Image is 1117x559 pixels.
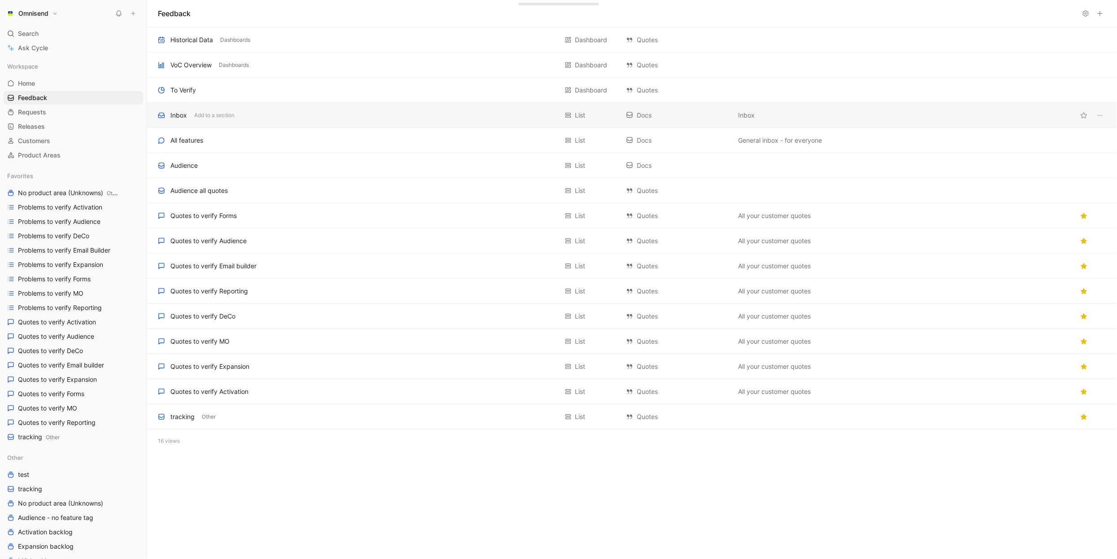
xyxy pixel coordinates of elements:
[4,169,143,183] div: Favorites
[738,386,811,397] span: All your customer quotes
[46,434,60,441] span: Other
[626,35,729,45] div: Quotes
[575,361,585,372] div: List
[18,28,39,39] span: Search
[575,236,585,246] div: List
[626,160,729,171] div: Docs
[4,60,143,73] div: Workspace
[170,386,248,397] div: Quotes to verify Activation
[147,203,1117,228] div: Quotes to verify FormsList QuotesAll your customer quotesView actions
[170,311,235,322] div: Quotes to verify DeCo
[736,110,756,121] button: Inbox
[147,329,1117,354] div: Quotes to verify MOList QuotesAll your customer quotesView actions
[18,361,104,370] span: Quotes to verify Email builder
[738,110,755,121] span: Inbox
[4,468,143,481] a: test
[736,336,813,347] button: All your customer quotes
[575,85,607,96] div: Dashboard
[4,272,143,286] a: Problems to verify Forms
[575,210,585,221] div: List
[575,110,585,121] div: List
[147,128,1117,153] div: All featuresList DocsGeneral inbox - for everyoneView actions
[192,111,236,119] button: Add to a section
[4,105,143,119] a: Requests
[18,485,42,493] span: tracking
[18,528,73,537] span: Activation backlog
[626,311,729,322] div: Quotes
[575,336,585,347] div: List
[18,122,45,131] span: Releases
[4,511,143,524] a: Audience - no feature tag
[18,9,48,17] h1: Omnisend
[170,261,256,271] div: Quotes to verify Email builder
[147,404,1117,429] div: trackingOtherList QuotesView actions
[18,346,83,355] span: Quotes to verify DeCo
[18,432,60,442] span: tracking
[738,210,811,221] span: All your customer quotes
[170,286,248,297] div: Quotes to verify Reporting
[738,236,811,246] span: All your customer quotes
[4,525,143,539] a: Activation backlog
[147,52,1117,78] div: VoC OverviewDashboardsDashboard QuotesView actions
[18,513,93,522] span: Audience - no feature tag
[18,217,100,226] span: Problems to verify Audience
[7,171,33,180] span: Favorites
[4,497,143,510] a: No product area (Unknowns)
[4,416,143,429] a: Quotes to verify Reporting
[4,77,143,90] a: Home
[18,332,94,341] span: Quotes to verify Audience
[4,229,143,243] a: Problems to verify DeCo
[170,135,203,146] div: All features
[1094,109,1106,122] button: View actions
[18,404,77,413] span: Quotes to verify MO
[147,304,1117,329] div: Quotes to verify DeCoList QuotesAll your customer quotesView actions
[18,93,47,102] span: Feedback
[736,135,824,146] button: General inbox - for everyone
[6,9,15,18] img: Omnisend
[18,303,102,312] span: Problems to verify Reporting
[736,261,813,271] button: All your customer quotes
[626,185,729,196] div: Quotes
[219,61,249,70] span: Dashboards
[4,387,143,401] a: Quotes to verify Forms
[736,210,813,221] button: All your customer quotes
[4,215,143,228] a: Problems to verify Audience
[738,336,811,347] span: All your customer quotes
[626,110,729,121] div: Docs
[18,289,83,298] span: Problems to verify MO
[147,253,1117,279] div: Quotes to verify Email builderList QuotesAll your customer quotesView actions
[736,236,813,246] button: All your customer quotes
[200,413,217,421] button: Other
[626,85,729,96] div: Quotes
[170,411,195,422] div: tracking
[170,336,230,347] div: Quotes to verify MO
[18,470,29,479] span: test
[736,286,813,297] button: All your customer quotes
[220,35,250,44] span: Dashboards
[4,402,143,415] a: Quotes to verify MO
[626,261,729,271] div: Quotes
[202,412,216,421] span: Other
[4,430,143,444] a: trackingOther
[575,35,607,45] div: Dashboard
[575,185,585,196] div: List
[4,330,143,343] a: Quotes to verify Audience
[217,61,251,69] button: Dashboards
[4,148,143,162] a: Product Areas
[575,160,585,171] div: List
[575,411,585,422] div: List
[738,135,822,146] span: General inbox - for everyone
[4,315,143,329] a: Quotes to verify Activation
[18,389,84,398] span: Quotes to verify Forms
[738,286,811,297] span: All your customer quotes
[18,231,89,240] span: Problems to verify DeCo
[170,236,247,246] div: Quotes to verify Audience
[18,260,103,269] span: Problems to verify Expansion
[147,153,1117,178] div: AudienceList DocsView actions
[575,261,585,271] div: List
[4,244,143,257] a: Problems to verify Email Builder
[626,361,729,372] div: Quotes
[4,344,143,358] a: Quotes to verify DeCo
[575,286,585,297] div: List
[170,35,213,45] div: Historical Data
